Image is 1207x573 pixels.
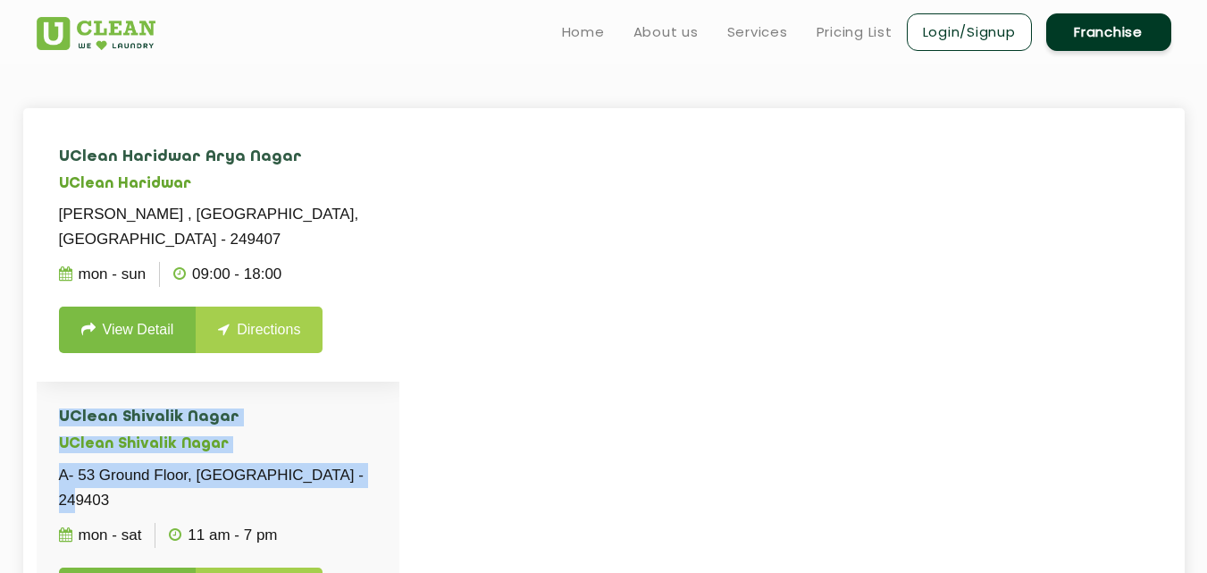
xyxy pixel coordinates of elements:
[562,21,605,43] a: Home
[59,523,142,548] p: Mon - Sat
[633,21,699,43] a: About us
[907,13,1032,51] a: Login/Signup
[59,262,147,287] p: Mon - Sun
[1046,13,1171,51] a: Franchise
[196,307,323,353] a: Directions
[173,262,281,287] p: 09:00 - 18:00
[727,21,788,43] a: Services
[59,176,377,193] h5: UClean Haridwar
[817,21,893,43] a: Pricing List
[59,436,377,453] h5: UClean Shivalik Nagar
[169,523,277,548] p: 11 AM - 7 PM
[59,202,377,252] p: [PERSON_NAME] , [GEOGRAPHIC_DATA], [GEOGRAPHIC_DATA] - 249407
[59,409,377,426] h4: UClean Shivalik Nagar
[59,307,197,353] a: View Detail
[59,463,377,513] p: A- 53 Ground Floor, [GEOGRAPHIC_DATA] - 249403
[37,17,155,50] img: UClean Laundry and Dry Cleaning
[59,148,377,166] h4: UClean Haridwar Arya Nagar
